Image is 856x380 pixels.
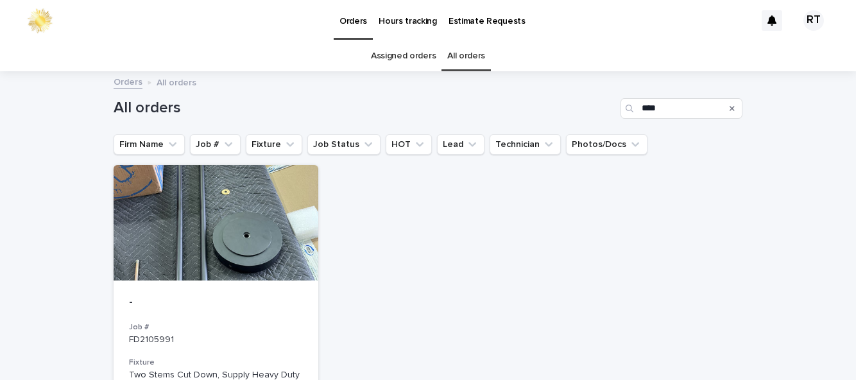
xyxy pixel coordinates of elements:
[371,41,436,71] a: Assigned orders
[437,134,484,155] button: Lead
[621,98,742,119] input: Search
[26,8,54,33] img: 0ffKfDbyRa2Iv8hnaAqg
[129,358,303,368] h3: Fixture
[129,322,303,332] h3: Job #
[129,296,303,310] p: -
[114,134,185,155] button: Firm Name
[114,99,615,117] h1: All orders
[386,134,432,155] button: HOT
[803,10,824,31] div: RT
[566,134,647,155] button: Photos/Docs
[447,41,485,71] a: All orders
[307,134,381,155] button: Job Status
[129,334,303,345] p: FD2105991
[114,74,142,89] a: Orders
[190,134,241,155] button: Job #
[157,74,196,89] p: All orders
[246,134,302,155] button: Fixture
[490,134,561,155] button: Technician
